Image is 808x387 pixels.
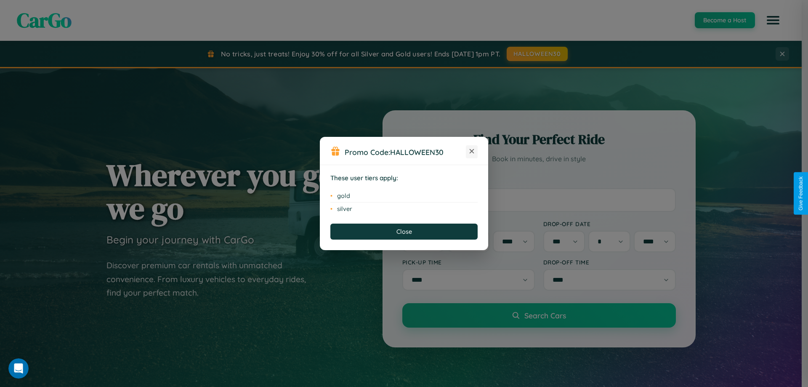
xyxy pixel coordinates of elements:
[330,174,398,182] strong: These user tiers apply:
[330,203,478,215] li: silver
[390,147,444,157] b: HALLOWEEN30
[798,176,804,211] div: Give Feedback
[345,147,466,157] h3: Promo Code:
[330,224,478,240] button: Close
[8,358,29,379] iframe: Intercom live chat
[330,189,478,203] li: gold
